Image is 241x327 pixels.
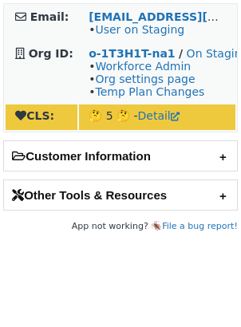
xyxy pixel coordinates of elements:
strong: Org ID: [29,47,73,60]
a: User on Staging [95,23,184,36]
a: Org settings page [95,73,195,85]
h2: Customer Information [4,141,237,171]
strong: Email: [30,10,69,23]
a: Temp Plan Changes [95,85,204,98]
footer: App not working? 🪳 [3,219,238,234]
a: Detail [138,109,180,122]
td: 🤔 5 🤔 - [79,104,235,130]
a: o-1T3H1T-na1 [89,47,175,60]
span: • [89,23,184,36]
h2: Other Tools & Resources [4,180,237,210]
strong: / [179,47,183,60]
a: File a bug report! [162,221,238,231]
a: Workforce Admin [95,60,191,73]
strong: CLS: [15,109,54,122]
span: • • • [89,60,204,98]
